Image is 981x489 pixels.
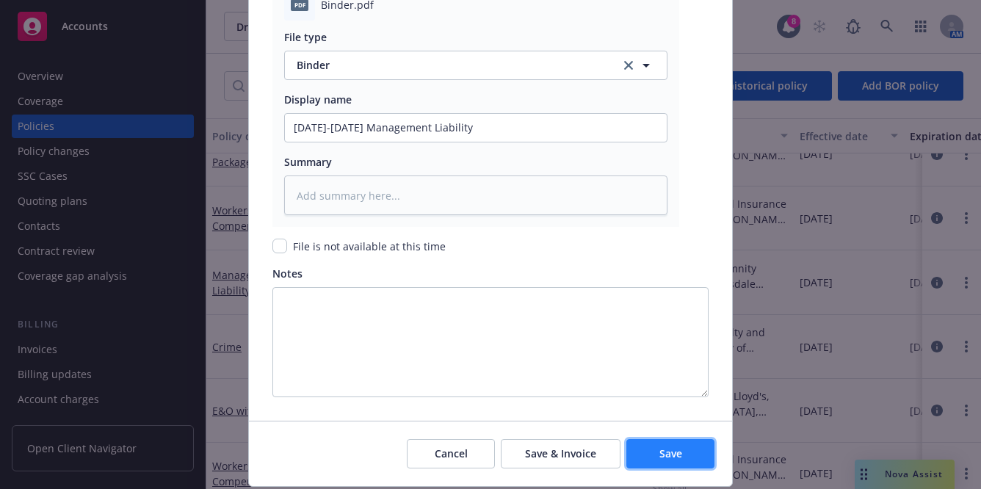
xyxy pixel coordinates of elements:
[435,446,468,460] span: Cancel
[297,57,604,73] span: Binder
[284,93,352,106] span: Display name
[501,439,620,468] button: Save & Invoice
[284,51,667,80] button: Binderclear selection
[525,446,596,460] span: Save & Invoice
[293,239,446,253] span: File is not available at this time
[284,30,327,44] span: File type
[620,57,637,74] a: clear selection
[272,267,303,280] span: Notes
[284,155,332,169] span: Summary
[626,439,714,468] button: Save
[659,446,682,460] span: Save
[407,439,495,468] button: Cancel
[285,114,667,142] input: Add display name here...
